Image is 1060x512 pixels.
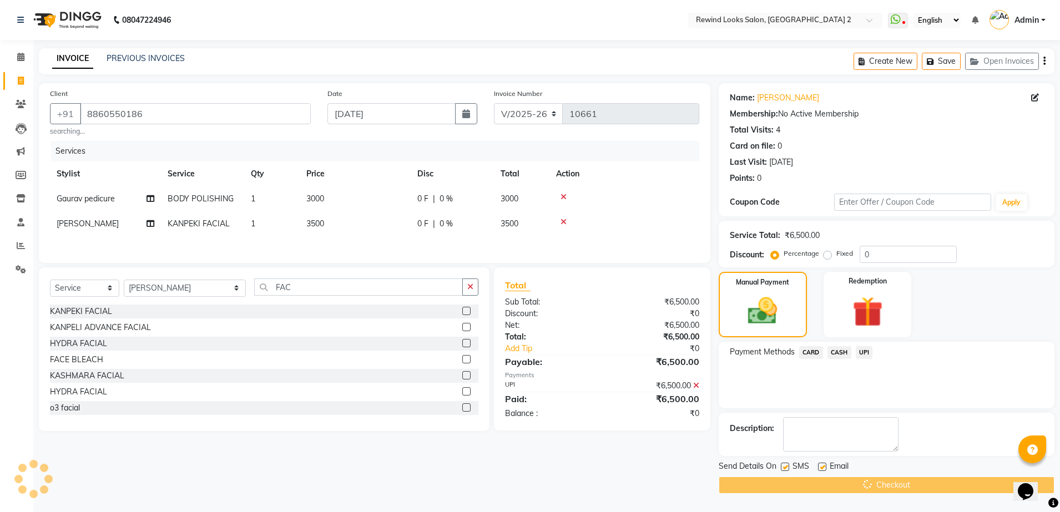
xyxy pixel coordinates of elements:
[827,346,851,359] span: CASH
[417,193,428,205] span: 0 F
[497,380,602,392] div: UPI
[793,460,809,474] span: SMS
[736,277,789,287] label: Manual Payment
[494,161,549,186] th: Total
[990,10,1009,29] img: Admin
[730,249,764,261] div: Discount:
[730,92,755,104] div: Name:
[433,193,435,205] span: |
[1014,14,1039,26] span: Admin
[501,194,518,204] span: 3000
[730,124,774,136] div: Total Visits:
[28,4,104,36] img: logo
[244,161,300,186] th: Qty
[730,140,775,152] div: Card on file:
[168,194,234,204] span: BODY POLISHING
[51,141,708,161] div: Services
[494,89,542,99] label: Invoice Number
[417,218,428,230] span: 0 F
[52,49,93,69] a: INVOICE
[602,408,708,419] div: ₹0
[300,161,411,186] th: Price
[730,423,774,434] div: Description:
[785,230,820,241] div: ₹6,500.00
[730,156,767,168] div: Last Visit:
[730,173,755,184] div: Points:
[602,331,708,343] div: ₹6,500.00
[739,294,786,328] img: _cash.svg
[830,460,849,474] span: Email
[730,346,795,358] span: Payment Methods
[602,380,708,392] div: ₹6,500.00
[50,354,103,366] div: FACE BLEACH
[80,103,311,124] input: Search by Name/Mobile/Email/Code
[411,161,494,186] th: Disc
[440,193,453,205] span: 0 %
[854,53,917,70] button: Create New
[620,343,708,354] div: ₹0
[922,53,961,70] button: Save
[50,386,107,398] div: HYDRA FACIAL
[50,126,311,136] small: searching...
[440,218,453,230] span: 0 %
[1013,468,1049,501] iframe: chat widget
[730,108,1043,120] div: No Active Membership
[57,194,115,204] span: Gaurav pedicure
[50,338,107,349] div: HYDRA FACIAL
[161,161,244,186] th: Service
[251,194,255,204] span: 1
[856,346,873,359] span: UPI
[778,140,782,152] div: 0
[769,156,793,168] div: [DATE]
[50,370,124,382] div: KASHMARA FACIAL
[122,4,171,36] b: 08047224946
[965,53,1039,70] button: Open Invoices
[57,219,119,229] span: [PERSON_NAME]
[849,276,887,286] label: Redemption
[549,161,699,186] th: Action
[757,92,819,104] a: [PERSON_NAME]
[505,280,531,291] span: Total
[501,219,518,229] span: 3500
[497,331,602,343] div: Total:
[602,296,708,308] div: ₹6,500.00
[757,173,761,184] div: 0
[497,320,602,331] div: Net:
[799,346,823,359] span: CARD
[784,249,819,258] label: Percentage
[50,306,112,317] div: KANPEKI FACIAL
[776,124,780,136] div: 4
[50,161,161,186] th: Stylist
[996,194,1027,211] button: Apply
[50,322,151,333] div: KANPELI ADVANCE FACIAL
[497,408,602,419] div: Balance :
[836,249,853,258] label: Fixed
[497,296,602,308] div: Sub Total:
[730,108,778,120] div: Membership:
[50,402,80,414] div: o3 facial
[254,278,463,296] input: Search or Scan
[843,293,892,331] img: _gift.svg
[497,308,602,320] div: Discount:
[168,219,230,229] span: KANPEKI FACIAL
[327,89,342,99] label: Date
[50,89,68,99] label: Client
[602,392,708,405] div: ₹6,500.00
[730,230,780,241] div: Service Total:
[306,194,324,204] span: 3000
[497,355,602,368] div: Payable:
[602,320,708,331] div: ₹6,500.00
[497,392,602,405] div: Paid:
[602,308,708,320] div: ₹0
[602,355,708,368] div: ₹6,500.00
[834,194,991,211] input: Enter Offer / Coupon Code
[497,343,620,354] a: Add Tip
[730,196,834,208] div: Coupon Code
[433,218,435,230] span: |
[505,371,699,380] div: Payments
[719,460,776,474] span: Send Details On
[251,219,255,229] span: 1
[306,219,324,229] span: 3500
[50,103,81,124] button: +91
[107,53,185,63] a: PREVIOUS INVOICES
